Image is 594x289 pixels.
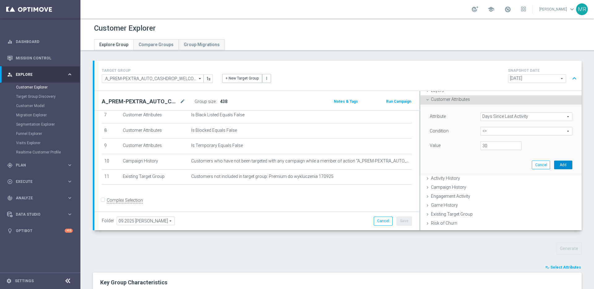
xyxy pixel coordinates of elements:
div: Plan [7,162,67,168]
a: Migration Explorer [16,113,64,118]
button: Data Studio keyboard_arrow_right [7,212,73,217]
button: lightbulb Optibot +10 [7,228,73,233]
button: expand_less [570,73,579,84]
i: keyboard_arrow_right [67,71,73,77]
span: Existing Target Group [431,212,473,217]
td: Customer Attributes [120,108,188,123]
div: Customer Model [16,101,80,110]
i: keyboard_arrow_right [67,211,73,217]
h1: Customer Explorer [94,24,156,33]
a: Realtime Customer Profile [16,150,64,155]
a: [PERSON_NAME]keyboard_arrow_down [539,5,576,14]
span: Compare Groups [139,42,174,47]
span: Game History [431,203,458,208]
button: play_circle_outline Execute keyboard_arrow_right [7,179,73,184]
label: Value [430,143,441,148]
button: person_search Explore keyboard_arrow_right [7,72,73,77]
a: Funnel Explorer [16,131,64,136]
div: Explore [7,72,67,77]
div: Analyze [7,195,67,201]
span: Is Black Listed Equals False [191,112,244,118]
span: Execute [16,180,67,183]
button: equalizer Dashboard [7,39,73,44]
button: + New Target Group [222,74,262,83]
span: Layers [431,88,444,93]
a: Mission Control [16,50,73,66]
div: Mission Control [7,56,73,61]
i: keyboard_arrow_right [67,195,73,201]
div: Realtime Customer Profile [16,148,80,157]
button: gps_fixed Plan keyboard_arrow_right [7,163,73,168]
h2: A_PREM-PEXTRA_AUTO_CASHDROP_WELCOME_PW_MRKT_WEEKLY [102,98,179,105]
div: Segmentation Explorer [16,120,80,129]
td: 9 [102,139,120,154]
div: Funnel Explorer [16,129,80,138]
a: Target Group Discovery [16,94,64,99]
i: keyboard_arrow_right [67,162,73,168]
button: playlist_add_check Select Attributes [544,264,582,271]
div: Mission Control [7,50,73,66]
span: Is Blocked Equals False [191,128,237,133]
button: more_vert [262,74,271,83]
div: +10 [65,229,73,233]
a: Customer Explorer [16,85,64,90]
i: keyboard_arrow_right [67,179,73,184]
input: A_PREM-PEXTRA_AUTO_CASHDROP_WELCOME_PW_MRKT_WEEKLY [102,74,204,83]
span: keyboard_arrow_down [569,6,575,13]
span: 438 [220,99,227,104]
td: Campaign History [120,154,188,169]
label: Group size [195,99,216,104]
i: equalizer [7,39,13,45]
a: Settings [15,279,34,283]
i: more_vert [265,76,269,80]
i: gps_fixed [7,162,13,168]
td: 10 [102,154,120,169]
a: Optibot [16,222,65,239]
label: Folder [102,218,114,223]
span: Activity History [431,176,460,181]
td: Customer Attributes [120,123,188,139]
i: lightbulb [7,228,13,234]
i: playlist_add_check [545,265,549,270]
div: Dashboard [7,33,73,50]
span: Data Studio [16,213,67,216]
i: mode_edit [180,98,185,105]
span: Engagement Activity [431,194,470,199]
i: play_circle_outline [7,179,13,184]
label: : [216,99,217,104]
div: Optibot [7,222,73,239]
a: Customer Model [16,103,64,108]
div: Data Studio [7,212,67,217]
h2: Key Group Characteristics [100,279,574,286]
h4: SNAPSHOT DATE [508,68,579,73]
div: Customer Explorer [16,83,80,92]
span: Campaign History [431,185,466,190]
div: TARGET GROUP arrow_drop_down + New Target Group more_vert SNAPSHOT DATE arrow_drop_down expand_less [102,67,574,84]
span: Group Migrations [184,42,220,47]
button: Save [397,217,412,225]
i: arrow_drop_down [197,75,203,83]
span: Risk of Churn [431,221,457,226]
span: Select Attributes [550,265,581,270]
button: Notes & Tags [333,98,359,105]
lable: Attribute [430,114,446,119]
td: Existing Target Group [120,169,188,185]
div: Visits Explorer [16,138,80,148]
h4: TARGET GROUP [102,68,213,73]
td: Customer Attributes [120,139,188,154]
button: track_changes Analyze keyboard_arrow_right [7,196,73,201]
span: Explore [16,73,67,76]
i: person_search [7,72,13,77]
button: Cancel [532,161,550,169]
i: track_changes [7,195,13,201]
a: Visits Explorer [16,140,64,145]
span: Customers not included in target group: Premium do wykluczenia 170925 [191,174,334,179]
span: Plan [16,163,67,167]
a: Dashboard [16,33,73,50]
span: Is Temporary Equals False [191,143,243,148]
